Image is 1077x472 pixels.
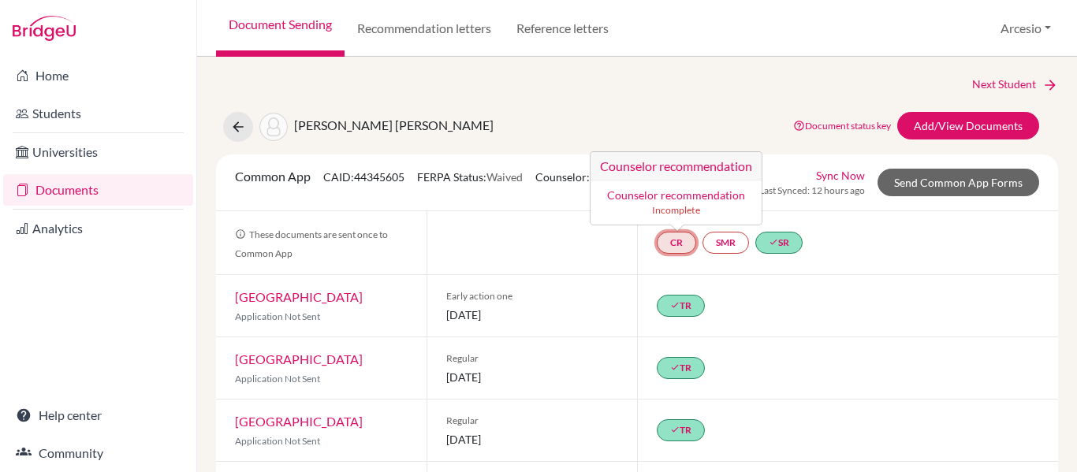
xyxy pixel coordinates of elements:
a: Add/View Documents [897,112,1039,139]
a: [GEOGRAPHIC_DATA] [235,289,363,304]
a: doneTR [657,357,705,379]
i: done [670,362,680,372]
span: Counselor: [535,170,684,184]
span: Common App [235,169,311,184]
span: Regular [446,414,618,428]
span: Early action one [446,289,618,303]
a: Community [3,437,193,469]
i: done [769,237,778,247]
a: CRCounselor recommendation Counselor recommendation Incomplete [657,232,696,254]
a: doneTR [657,419,705,441]
a: Next Student [972,76,1058,93]
a: Home [3,60,193,91]
a: Documents [3,174,193,206]
a: SMR [702,232,749,254]
a: Counselor recommendation [607,188,745,202]
span: [PERSON_NAME] [PERSON_NAME] [294,117,494,132]
button: Arcesio [993,13,1058,43]
span: [DATE] [446,307,618,323]
h3: Counselor recommendation [591,152,762,180]
a: doneSR [755,232,803,254]
a: Help center [3,400,193,431]
a: Send Common App Forms [878,169,1039,196]
a: doneTR [657,295,705,317]
small: Incomplete [600,203,752,217]
a: Document status key [793,120,891,132]
a: Students [3,98,193,129]
span: FERPA Status: [417,170,523,184]
img: Bridge-U [13,16,76,41]
span: Application Not Sent [235,435,320,447]
span: Last Synced: 12 hours ago [759,184,865,198]
a: [GEOGRAPHIC_DATA] [235,414,363,429]
a: Sync Now [816,167,865,184]
span: Waived [486,170,523,184]
span: These documents are sent once to Common App [235,229,388,259]
span: Application Not Sent [235,373,320,385]
a: [GEOGRAPHIC_DATA] [235,351,363,366]
span: [DATE] [446,369,618,385]
a: Analytics [3,213,193,244]
span: Application Not Sent [235,310,320,322]
span: Regular [446,351,618,366]
span: CAID: 44345605 [323,170,404,184]
i: done [670,300,680,310]
i: done [670,425,680,434]
span: [DATE] [446,431,618,448]
a: Universities [3,136,193,168]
